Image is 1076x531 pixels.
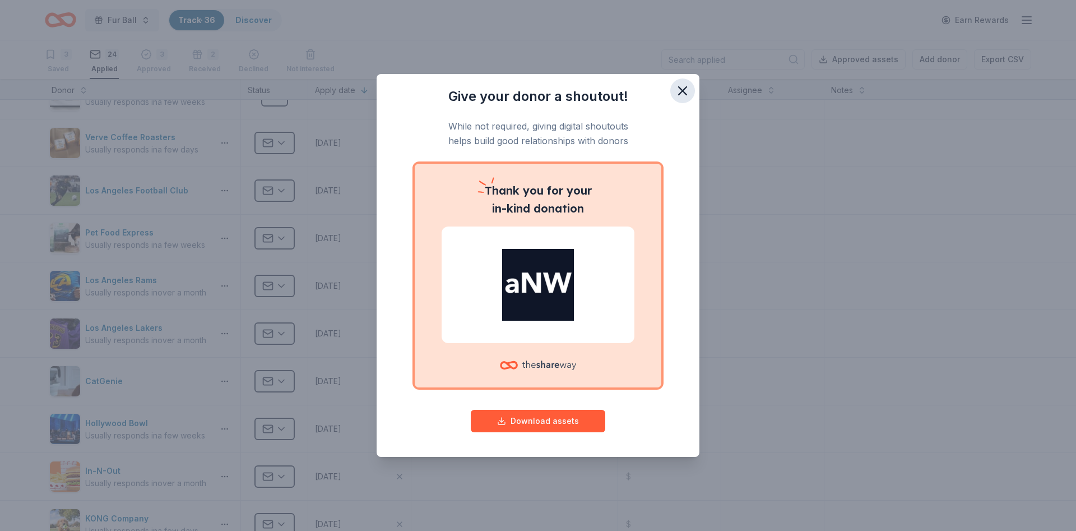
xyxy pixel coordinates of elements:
p: you for your in-kind donation [442,182,634,218]
p: While not required, giving digital shoutouts helps build good relationships with donors [399,119,677,149]
button: Download assets [471,410,605,432]
h3: Give your donor a shoutout! [399,87,677,105]
span: Thank [485,183,520,197]
img: A Noise Within [455,249,621,321]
